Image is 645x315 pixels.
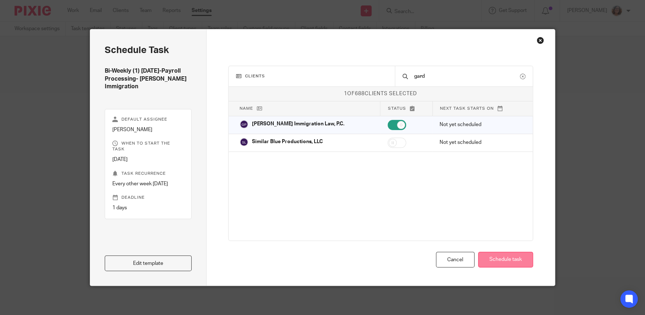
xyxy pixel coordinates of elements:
p: [DATE] [112,156,184,163]
div: Close this dialog window [537,37,544,44]
h4: Bi-Weekly (1) [DATE]-Payroll Processing- [PERSON_NAME] Immigration [105,67,192,90]
p: [PERSON_NAME] [112,126,184,133]
p: Every other week [DATE] [112,180,184,187]
button: Schedule task [478,252,533,267]
p: Task recurrence [112,171,184,177]
a: Edit template [105,255,192,271]
span: 1 [344,91,347,96]
p: 1 days [112,204,184,211]
span: 688 [355,91,365,96]
input: Search client... [413,72,520,80]
h3: Clients [236,73,388,79]
h2: Schedule task [105,44,192,56]
p: Next task starts on [440,105,522,112]
p: Name [240,105,373,112]
img: svg%3E [240,138,248,146]
p: [PERSON_NAME] Immigration Law, P.C. [252,120,344,128]
p: of clients selected [229,90,533,97]
p: Deadline [112,195,184,201]
p: Default assignee [112,117,184,122]
div: Cancel [436,252,474,267]
img: svg%3E [240,120,248,129]
p: Similar Blue Productions, LLC [252,138,323,145]
p: Status [388,105,425,112]
p: Not yet scheduled [440,121,522,128]
p: Not yet scheduled [440,139,522,146]
p: When to start the task [112,141,184,152]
